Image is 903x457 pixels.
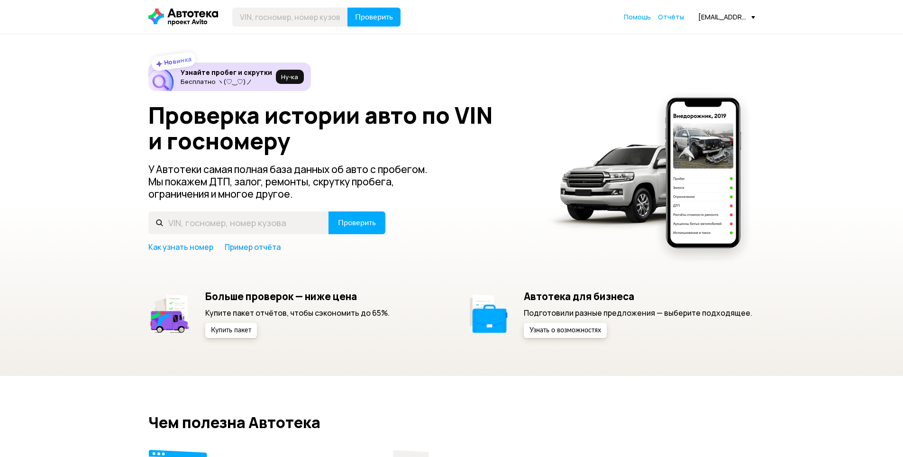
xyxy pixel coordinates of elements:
[148,242,213,252] a: Как узнать номер
[225,242,281,252] a: Пример отчёта
[148,414,755,431] h2: Чем полезна Автотека
[205,308,390,318] p: Купите пакет отчётов, чтобы сэкономить до 65%.
[524,290,752,302] h5: Автотека для бизнеса
[281,73,298,81] span: Ну‑ка
[524,323,607,338] button: Узнать о возможностях
[232,8,348,27] input: VIN, госномер, номер кузова
[181,78,272,85] p: Бесплатно ヽ(♡‿♡)ノ
[205,323,257,338] button: Купить пакет
[529,327,601,334] span: Узнать о возможностях
[698,12,755,21] div: [EMAIL_ADDRESS][DOMAIN_NAME]
[624,12,651,21] span: Помощь
[338,219,376,227] span: Проверить
[347,8,401,27] button: Проверить
[148,102,534,154] h1: Проверка истории авто по VIN и госномеру
[355,13,393,21] span: Проверить
[211,327,251,334] span: Купить пакет
[163,55,192,67] strong: Новинка
[148,211,329,234] input: VIN, госномер, номер кузова
[328,211,385,234] button: Проверить
[205,290,390,302] h5: Больше проверок — ниже цена
[658,12,684,22] a: Отчёты
[658,12,684,21] span: Отчёты
[524,308,752,318] p: Подготовили разные предложения — выберите подходящее.
[148,163,443,200] p: У Автотеки самая полная база данных об авто с пробегом. Мы покажем ДТП, залог, ремонты, скрутку п...
[181,68,272,77] h6: Узнайте пробег и скрутки
[624,12,651,22] a: Помощь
